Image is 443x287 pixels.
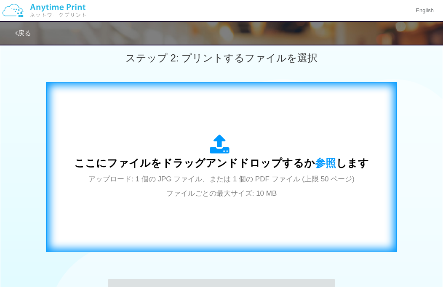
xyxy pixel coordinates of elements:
span: アップロード: 1 個の JPG ファイル、または 1 個の PDF ファイル (上限 50 ページ) ファイルごとの最大サイズ: 10 MB [88,175,355,197]
span: ステップ 2: プリントするファイルを選択 [125,52,318,64]
span: 参照 [315,157,336,169]
span: ここにファイルをドラッグアンドドロップするか します [74,157,369,169]
a: 戻る [15,29,31,37]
